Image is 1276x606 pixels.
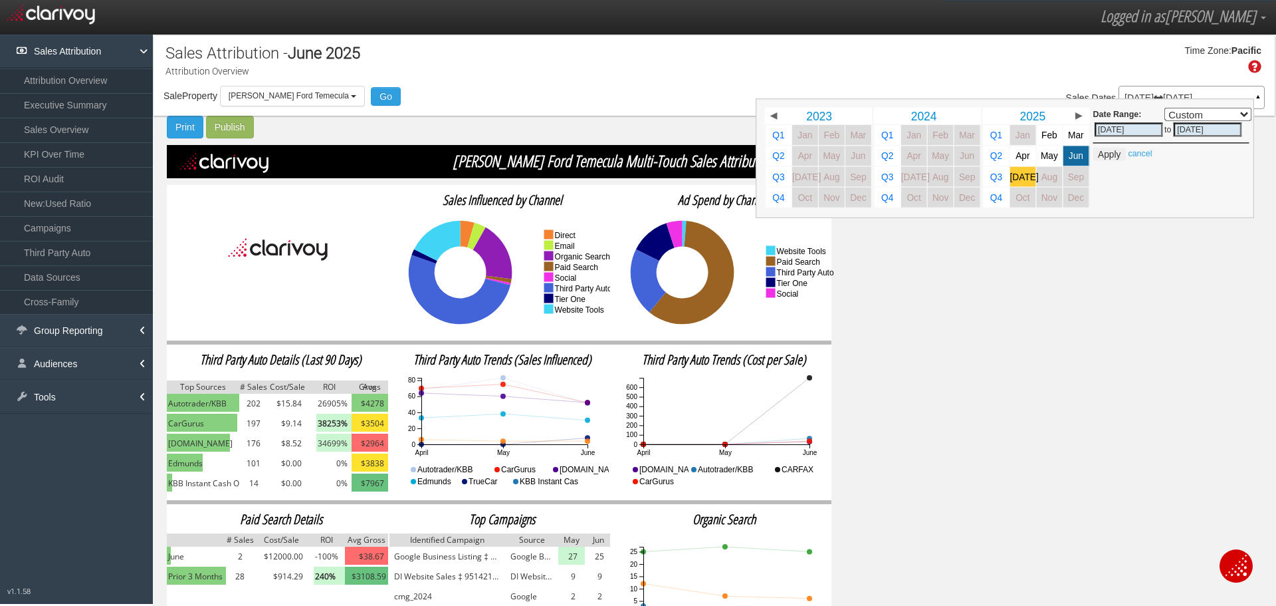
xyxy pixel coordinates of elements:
img: green.png [167,474,172,492]
img: grey.png [352,380,389,394]
img: light-green.png [558,547,585,565]
span: 27 [568,550,578,563]
span: -100% [315,550,338,563]
span: [DOMAIN_NAME] [168,437,233,450]
span: Logged in as [1101,5,1165,27]
a: Apr [1010,146,1036,166]
span: Sales [1066,92,1089,103]
a: Jun [954,146,980,166]
td: 197 [239,414,268,434]
img: dark-green.png [352,474,389,492]
td: $914.29 [255,567,308,587]
span: Oct [1015,192,1029,202]
span: Jun [851,151,865,161]
a: Q3 [984,167,1010,187]
text: tier one [555,295,586,304]
text: 20 [408,425,416,432]
a: [DATE] [901,167,927,187]
img: grey.png [345,533,388,547]
text: social [776,289,798,299]
td: DI Website Sales ‡ 9514211737 [389,567,505,587]
span: 240% [315,570,336,583]
a: Q2 [875,146,901,166]
span: Dec [850,192,866,202]
text: 40 [408,409,416,416]
a: Aug [1037,167,1063,187]
text: 15 [630,573,638,580]
h2: Top Campaigns [391,512,613,527]
img: grey.png [255,533,308,547]
td: $8.52 [268,434,307,454]
td: $0.00 [268,474,307,494]
span: Q2 [881,151,893,161]
text: Autotrader/KBB [417,465,473,474]
td: 14 [239,474,268,494]
span: Aug [823,172,839,182]
img: grey.png [505,533,558,547]
text: 500 [626,393,637,400]
img: yellow.png [352,414,389,432]
h1: Sales Attribution - [165,45,360,62]
text: 5 [633,597,637,605]
a: Jun [1063,146,1089,166]
span: Jun [960,151,974,161]
img: grey.png [268,380,307,394]
a: May [928,146,954,166]
span: Dec [959,192,975,202]
span: ◀ [770,111,777,120]
span: 2 [597,590,602,603]
text: website tools [555,305,604,315]
span: Nov [823,192,839,202]
span: [DATE] [901,172,930,182]
text: 60 [408,392,416,400]
img: green.png [167,567,226,585]
text: tier one [776,279,807,288]
img: grey.png [226,533,255,547]
img: grey.png [167,533,226,547]
span: 2025 [326,44,360,63]
a: Feb [928,125,954,145]
span: May [1041,151,1058,161]
span: Jan [906,130,921,140]
a: ◀ [765,108,782,124]
div: Time Zone: [1180,45,1231,58]
text: website tools [776,247,825,256]
span: Oct [798,192,812,202]
span: Q3 [881,172,893,182]
a: Sep [954,167,980,187]
text: 200 [626,422,637,429]
span: Q1 [772,130,784,140]
a: Nov [1037,188,1063,208]
a: Q4 [766,188,792,208]
span: [PERSON_NAME] Ford Temecula Multi-Touch Sales Attribution - [DATE] [157,150,821,172]
span: organic search [692,510,756,528]
td: Autotrader/KBB [167,394,239,414]
text: 0 [412,441,416,448]
text: KBB Instant Cas [520,477,578,486]
span: Q4 [772,192,784,202]
text: social [555,273,577,283]
span: Q3 [990,172,1002,182]
a: Nov [819,188,845,208]
text: 80 [408,377,416,384]
img: green.png [167,454,203,472]
span: $38.67 [359,550,384,563]
span: Jun [1069,151,1083,161]
td: 2 [226,547,255,567]
span: [DATE] [1010,172,1039,182]
span: Dec [1068,192,1084,202]
a: Oct [1010,188,1036,208]
span: [PERSON_NAME] Ford Temecula [229,91,349,100]
span: 2 [571,590,576,603]
button: Go [371,87,401,106]
span: Q3 [772,172,784,182]
img: Clarivoy_black_text.png [228,231,328,268]
span: 2025 [1019,109,1045,122]
text: Edmunds [417,477,451,486]
a: ▶ [1070,108,1087,124]
text: April [637,449,650,456]
span: 0% [336,477,348,490]
a: Q1 [766,125,792,145]
text: 0 [633,441,637,448]
span: 9 [571,570,576,583]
